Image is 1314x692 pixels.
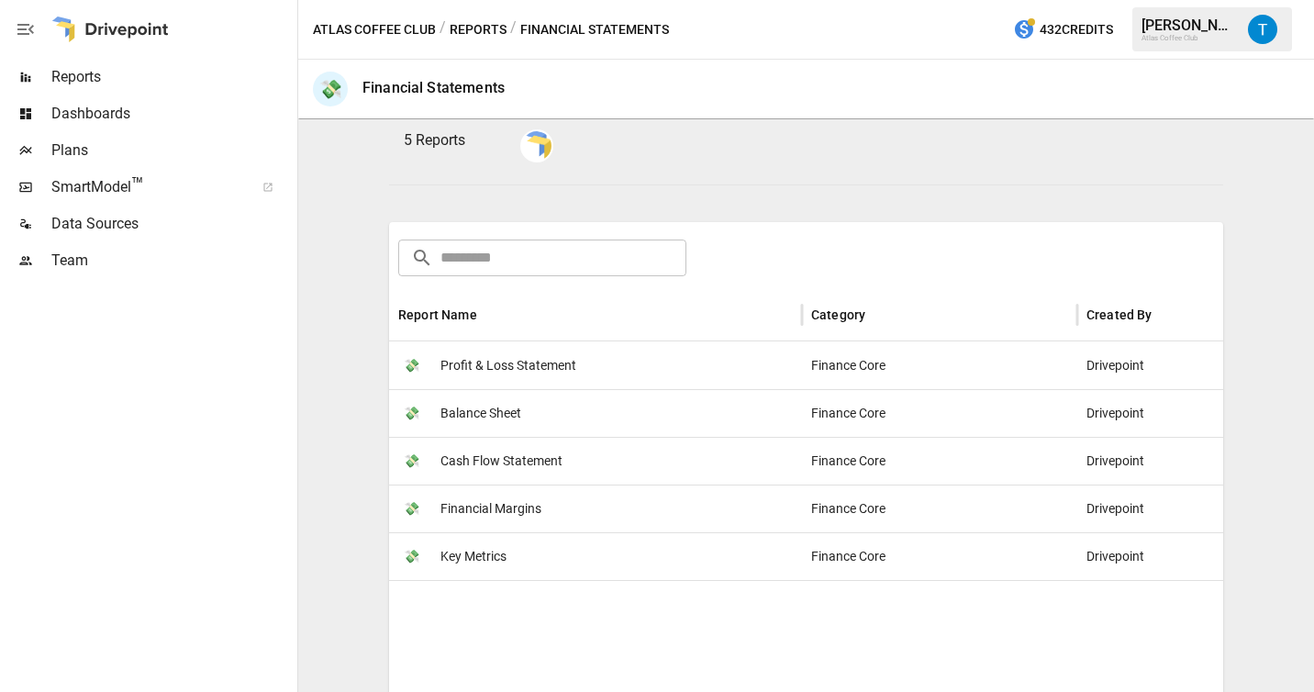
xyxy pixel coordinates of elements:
span: Dashboards [51,103,294,125]
span: Data Sources [520,107,598,120]
span: 💸 [398,542,426,570]
span: Team [51,250,294,272]
span: Key Metrics [440,533,507,580]
span: Cash Flow Statement [440,438,562,485]
div: Report Name [398,307,477,322]
button: Sort [867,302,893,328]
span: 💸 [398,399,426,427]
div: Finance Core [802,532,1077,580]
button: Atlas Coffee Club [313,18,436,41]
img: Tyler Hines [1248,15,1277,44]
span: Data Sources [51,213,294,235]
span: Reports [51,66,294,88]
p: 5 Reports [404,129,506,151]
div: [PERSON_NAME] [1141,17,1237,34]
img: smart model [522,131,551,161]
div: Finance Core [802,485,1077,532]
span: 432 Credits [1040,18,1113,41]
div: / [510,18,517,41]
div: 💸 [313,72,348,106]
div: Atlas Coffee Club [1141,34,1237,42]
button: Tyler Hines [1237,4,1288,55]
span: ™ [131,173,144,196]
button: Sort [479,302,505,328]
div: Finance Core [802,437,1077,485]
span: SmartModel [51,176,242,198]
div: Category [811,307,865,322]
div: / [440,18,446,41]
div: Financial Statements [362,79,505,96]
span: 💸 [398,447,426,474]
span: Reports Included [404,107,506,120]
span: Profit & Loss Statement [440,342,576,389]
span: Financial Margins [440,486,541,532]
div: Finance Core [802,389,1077,437]
button: Sort [1154,302,1180,328]
button: Reports [450,18,507,41]
div: Finance Core [802,341,1077,389]
span: 💸 [398,495,426,522]
span: Balance Sheet [440,390,521,437]
div: Created By [1086,307,1153,322]
span: Plans [51,140,294,162]
span: 💸 [398,352,426,379]
button: 432Credits [1006,13,1120,47]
